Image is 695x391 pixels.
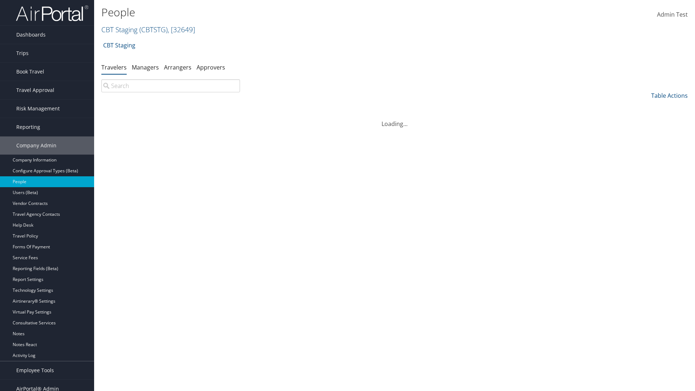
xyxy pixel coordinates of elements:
a: Arrangers [164,63,191,71]
div: Loading... [101,111,688,128]
a: Approvers [197,63,225,71]
a: Admin Test [657,4,688,26]
a: Travelers [101,63,127,71]
span: Book Travel [16,63,44,81]
span: Risk Management [16,100,60,118]
span: Reporting [16,118,40,136]
a: CBT Staging [103,38,135,52]
span: , [ 32649 ] [168,25,195,34]
span: Company Admin [16,136,56,155]
span: Admin Test [657,10,688,18]
img: airportal-logo.png [16,5,88,22]
h1: People [101,5,492,20]
span: Dashboards [16,26,46,44]
span: Employee Tools [16,361,54,379]
span: Trips [16,44,29,62]
a: Table Actions [651,92,688,100]
a: Managers [132,63,159,71]
span: Travel Approval [16,81,54,99]
a: CBT Staging [101,25,195,34]
input: Search [101,79,240,92]
span: ( CBTSTG ) [139,25,168,34]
